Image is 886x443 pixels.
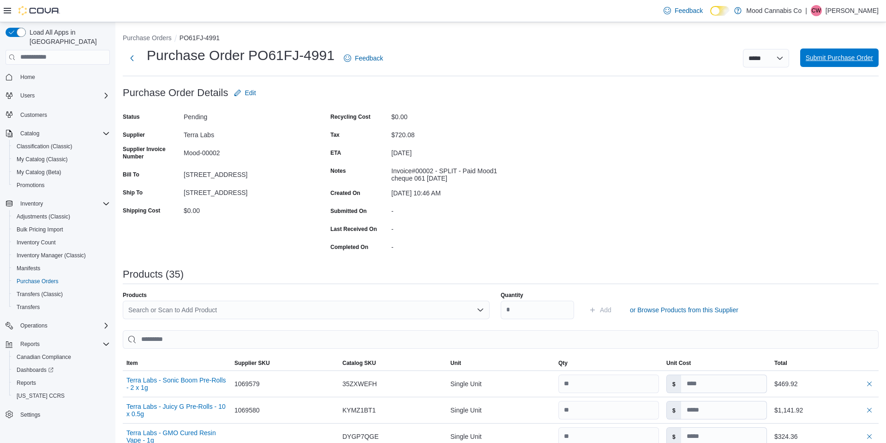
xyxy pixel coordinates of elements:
span: Home [17,71,110,83]
button: Total [771,356,879,370]
button: Promotions [9,179,114,192]
button: Add [585,301,615,319]
label: Last Received On [330,225,377,233]
button: Next [123,49,141,67]
button: Inventory Manager (Classic) [9,249,114,262]
label: Bill To [123,171,139,178]
span: Inventory [20,200,43,207]
button: Inventory Count [9,236,114,249]
div: [DATE] [391,146,515,157]
span: Transfers [17,303,40,311]
span: Unit [450,359,461,367]
span: My Catalog (Classic) [13,154,110,165]
button: Submit Purchase Order [800,49,879,67]
div: $1,141.92 [774,405,875,416]
span: Reports [13,377,110,388]
span: Inventory Manager (Classic) [13,250,110,261]
span: Dashboards [17,366,54,374]
span: Canadian Compliance [17,353,71,361]
h1: Purchase Order PO61FJ-4991 [147,46,335,65]
span: Manifests [13,263,110,274]
label: Supplier Invoice Number [123,146,180,160]
input: Dark Mode [710,6,730,16]
label: Completed On [330,243,368,251]
label: Notes [330,167,346,175]
span: [US_STATE] CCRS [17,392,65,400]
button: My Catalog (Beta) [9,166,114,179]
a: Feedback [660,1,706,20]
span: Inventory [17,198,110,209]
a: Inventory Manager (Classic) [13,250,90,261]
label: Supplier [123,131,145,139]
label: $ [667,401,681,419]
div: Single Unit [447,401,555,419]
div: [STREET_ADDRESS] [184,167,307,178]
span: Purchase Orders [17,278,59,285]
span: Catalog SKU [342,359,376,367]
label: Recycling Cost [330,113,371,121]
label: Status [123,113,140,121]
span: Customers [17,109,110,120]
span: Feedback [355,54,383,63]
div: Cory Waldron [811,5,822,16]
p: | [805,5,807,16]
button: Settings [2,408,114,421]
span: My Catalog (Beta) [17,169,61,176]
h3: Products (35) [123,269,184,280]
button: Inventory [17,198,47,209]
label: Created On [330,189,360,197]
button: Reports [17,339,43,350]
a: Dashboards [13,364,57,376]
button: Inventory [2,197,114,210]
a: Canadian Compliance [13,352,75,363]
span: Transfers (Classic) [13,289,110,300]
img: Cova [18,6,60,15]
span: Load All Apps in [GEOGRAPHIC_DATA] [26,28,110,46]
a: My Catalog (Beta) [13,167,65,178]
span: CW [812,5,821,16]
div: - [391,240,515,251]
span: Transfers [13,302,110,313]
button: Reports [2,338,114,351]
button: Terra Labs - Juicy G Pre-Rolls - 10 x 0.5g [126,403,227,418]
button: Customers [2,108,114,121]
a: Reports [13,377,40,388]
a: Dashboards [9,364,114,376]
button: Catalog [17,128,43,139]
button: Unit [447,356,555,370]
span: My Catalog (Beta) [13,167,110,178]
a: Transfers (Classic) [13,289,66,300]
button: Adjustments (Classic) [9,210,114,223]
button: Terra Labs - Sonic Boom Pre-Rolls - 2 x 1g [126,376,227,391]
div: - [391,222,515,233]
div: Terra Labs [184,127,307,139]
button: Qty [555,356,663,370]
span: Inventory Manager (Classic) [17,252,86,259]
div: $0.00 [391,109,515,121]
button: Catalog SKU [339,356,447,370]
span: DYGP7QGE [342,431,379,442]
button: PO61FJ-4991 [180,34,220,42]
span: Catalog [20,130,39,137]
button: Open list of options [477,306,484,314]
a: Promotions [13,180,48,191]
button: Manifests [9,262,114,275]
button: [US_STATE] CCRS [9,389,114,402]
button: Purchase Orders [9,275,114,288]
span: Supplier SKU [234,359,270,367]
span: Transfers (Classic) [17,291,63,298]
button: Supplier SKU [231,356,339,370]
button: Users [17,90,38,101]
div: Invoice#00002 - SPLIT - Paid Mood1 cheque 061 [DATE] [391,164,515,182]
a: Adjustments (Classic) [13,211,74,222]
span: Bulk Pricing Import [17,226,63,233]
a: Settings [17,409,44,420]
a: Purchase Orders [13,276,62,287]
span: KYMZ1BT1 [342,405,376,416]
span: Promotions [13,180,110,191]
span: Washington CCRS [13,390,110,401]
label: ETA [330,149,341,157]
a: Home [17,72,39,83]
span: Purchase Orders [13,276,110,287]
